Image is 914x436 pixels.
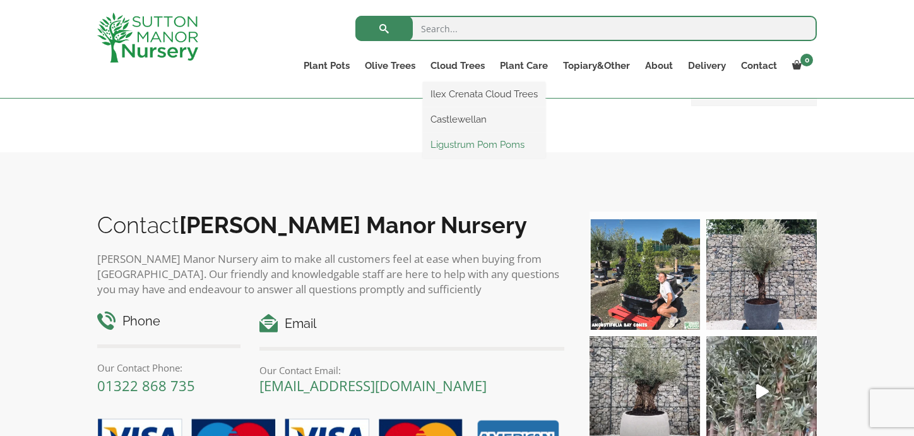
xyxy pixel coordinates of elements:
[97,312,240,331] h4: Phone
[296,57,357,75] a: Plant Pots
[590,219,700,330] img: Our elegant & picturesque Angustifolia Cones are an exquisite addition to your Bay Tree collectio...
[733,57,785,75] a: Contact
[97,13,198,63] img: logo
[756,384,769,399] svg: Play
[555,57,638,75] a: Topiary&Other
[357,57,423,75] a: Olive Trees
[259,376,487,395] a: [EMAIL_ADDRESS][DOMAIN_NAME]
[97,251,564,297] p: [PERSON_NAME] Manor Nursery aim to make all customers feel at ease when buying from [GEOGRAPHIC_D...
[785,57,817,75] a: 0
[97,212,564,238] h2: Contact
[259,363,564,378] p: Our Contact Email:
[423,85,545,104] a: Ilex Crenata Cloud Trees
[680,57,733,75] a: Delivery
[423,135,545,154] a: Ligustrum Pom Poms
[97,376,195,395] a: 01322 868 735
[97,360,240,375] p: Our Contact Phone:
[355,16,817,41] input: Search...
[638,57,680,75] a: About
[179,212,527,238] b: [PERSON_NAME] Manor Nursery
[706,219,817,330] img: A beautiful multi-stem Spanish Olive tree potted in our luxurious fibre clay pots 😍😍
[259,314,564,334] h4: Email
[800,54,813,66] span: 0
[423,110,545,129] a: Castlewellan
[423,57,492,75] a: Cloud Trees
[492,57,555,75] a: Plant Care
